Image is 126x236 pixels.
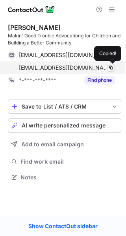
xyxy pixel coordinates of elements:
[8,24,61,31] div: [PERSON_NAME]
[8,100,121,114] button: save-profile-one-click
[22,122,106,129] span: AI write personalized message
[20,220,106,232] a: Show ContactOut sidebar
[8,137,121,151] button: Add to email campaign
[8,5,55,14] img: ContactOut v5.3.10
[8,172,121,183] button: Notes
[20,174,118,181] span: Notes
[20,158,118,165] span: Find work email
[84,76,115,84] button: Reveal Button
[8,118,121,133] button: AI write personalized message
[8,32,121,46] div: Makin' Good Trouble Advocationg for Children and Building a Better Community.
[22,103,107,110] div: Save to List / ATS / CRM
[19,52,109,59] span: [EMAIL_ADDRESS][DOMAIN_NAME]
[8,156,121,167] button: Find work email
[21,141,84,147] span: Add to email campaign
[19,64,109,71] span: [EMAIL_ADDRESS][DOMAIN_NAME]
